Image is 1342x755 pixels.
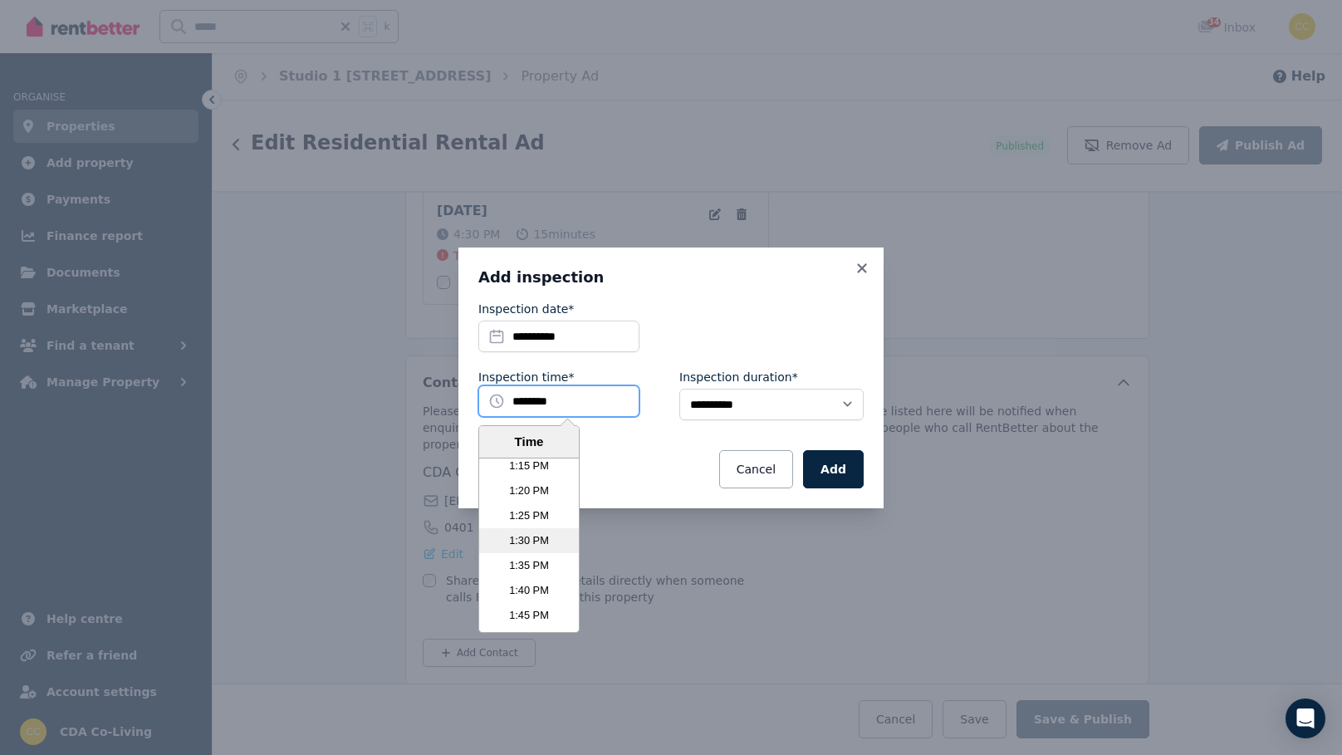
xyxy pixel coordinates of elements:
label: Inspection time* [478,369,574,385]
li: 1:30 PM [479,528,579,553]
li: 1:50 PM [479,628,579,653]
h3: Add inspection [478,267,864,287]
li: 1:20 PM [479,478,579,503]
div: Time [483,433,575,452]
button: Add [803,450,864,488]
li: 1:35 PM [479,553,579,578]
li: 1:45 PM [479,603,579,628]
label: Inspection date* [478,301,574,317]
ul: Time [479,458,579,632]
li: 1:15 PM [479,453,579,478]
li: 1:25 PM [479,503,579,528]
label: Inspection duration* [679,369,798,385]
li: 1:40 PM [479,578,579,603]
button: Cancel [719,450,793,488]
div: Open Intercom Messenger [1286,699,1325,738]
